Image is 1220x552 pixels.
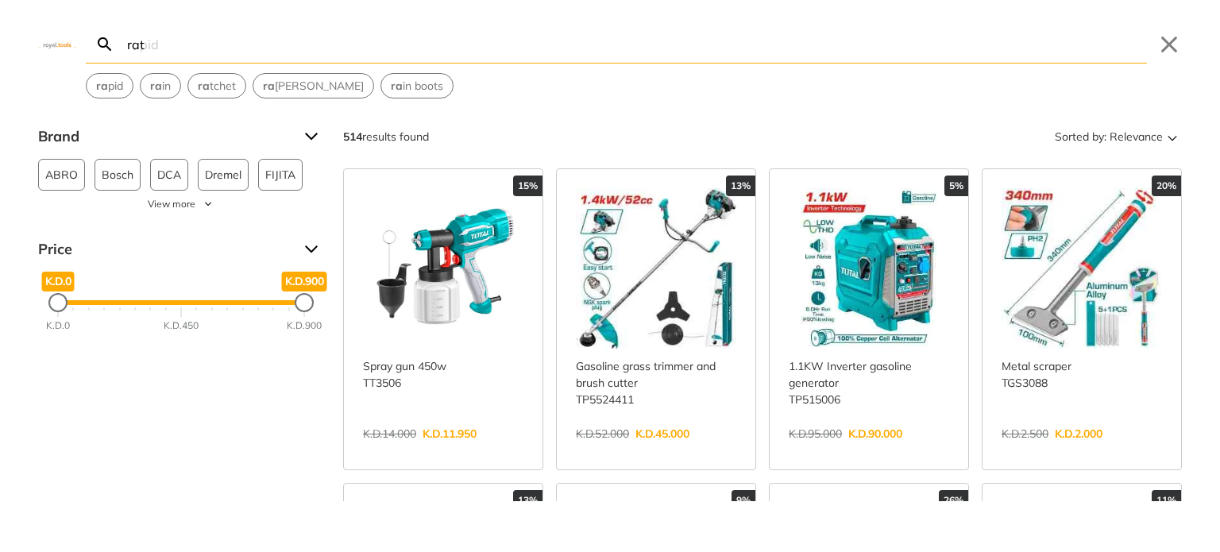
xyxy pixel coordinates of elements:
[253,74,373,98] button: Select suggestion: random sander
[1163,127,1182,146] svg: Sort
[198,79,210,93] strong: ra
[38,197,324,211] button: View more
[263,78,364,95] span: [PERSON_NAME]
[45,160,78,190] span: ABRO
[198,78,236,95] span: tchet
[96,79,108,93] strong: ra
[1110,124,1163,149] span: Relevance
[1156,32,1182,57] button: Close
[253,73,374,98] div: Suggestion: random sander
[157,160,181,190] span: DCA
[391,78,443,95] span: in boots
[343,129,362,144] strong: 514
[87,74,133,98] button: Select suggestion: rapid
[258,159,303,191] button: FIJITA
[263,79,275,93] strong: ra
[95,159,141,191] button: Bosch
[287,318,322,333] div: K.D.900
[944,176,968,196] div: 5%
[124,25,1147,63] input: Search…
[732,490,755,511] div: 9%
[205,160,241,190] span: Dremel
[380,73,454,98] div: Suggestion: rain boots
[265,160,295,190] span: FIJITA
[295,293,314,312] div: Maximum Price
[38,41,76,48] img: Close
[513,490,542,511] div: 13%
[140,73,181,98] div: Suggestion: rain
[513,176,542,196] div: 15%
[38,124,292,149] span: Brand
[48,293,68,312] div: Minimum Price
[1152,176,1181,196] div: 20%
[95,35,114,54] svg: Search
[187,73,246,98] div: Suggestion: ratchet
[148,197,195,211] span: View more
[38,237,292,262] span: Price
[391,79,403,93] strong: ra
[46,318,70,333] div: K.D.0
[141,74,180,98] button: Select suggestion: rain
[343,124,429,149] div: results found
[164,318,199,333] div: K.D.450
[726,176,755,196] div: 13%
[150,79,162,93] strong: ra
[198,159,249,191] button: Dremel
[1052,124,1182,149] button: Sorted by:Relevance Sort
[86,73,133,98] div: Suggestion: rapid
[381,74,453,98] button: Select suggestion: rain boots
[939,490,968,511] div: 26%
[96,78,123,95] span: pid
[150,159,188,191] button: DCA
[38,159,85,191] button: ABRO
[150,78,171,95] span: in
[1152,490,1181,511] div: 11%
[102,160,133,190] span: Bosch
[188,74,245,98] button: Select suggestion: ratchet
